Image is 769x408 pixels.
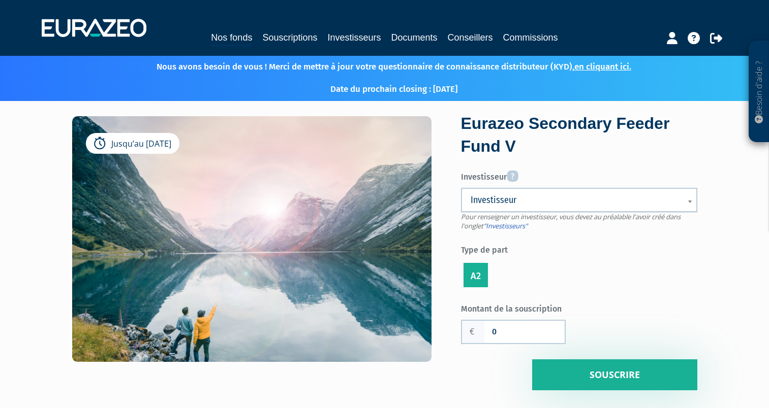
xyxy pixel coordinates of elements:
p: Besoin d'aide ? [753,46,765,138]
span: Investisseur [471,194,674,206]
label: Montant de la souscription [461,300,579,315]
a: Nos fonds [211,30,252,46]
label: Type de part [461,241,697,256]
span: Pour renseigner un investisseur, vous devez au préalable l'avoir créé dans l'onglet [461,212,681,231]
label: A2 [464,263,488,287]
div: Jusqu’au [DATE] [86,133,179,154]
a: en cliquant ici. [574,61,631,72]
a: Documents [391,30,438,45]
input: Montant de la souscription souhaité [484,321,565,343]
a: Conseillers [448,30,493,45]
img: Eurazeo Secondary Feeder Fund V [72,116,432,403]
p: Nous avons besoin de vous ! Merci de mettre à jour votre questionnaire de connaissance distribute... [127,58,631,73]
div: Eurazeo Secondary Feeder Fund V [461,112,697,158]
label: Investisseur [461,166,697,183]
img: 1732889491-logotype_eurazeo_blanc_rvb.png [42,19,146,37]
a: Commissions [503,30,558,45]
a: Souscriptions [262,30,317,45]
a: "Investisseurs" [483,221,528,230]
p: Date du prochain closing : [DATE] [301,83,457,95]
a: Investisseurs [327,30,381,45]
input: Souscrire [532,359,697,391]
